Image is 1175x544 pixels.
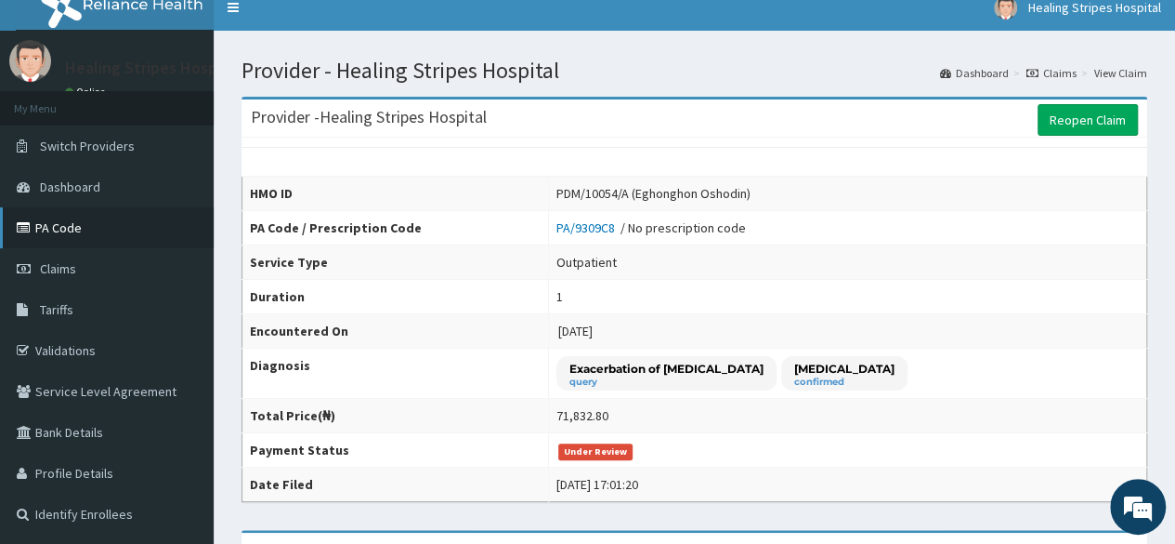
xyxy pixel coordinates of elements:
[40,260,76,277] span: Claims
[65,60,242,76] p: Healing Stripes Hospital
[556,475,638,494] div: [DATE] 17:01:20
[556,184,751,203] div: PDM/10054/A (Eghonghon Oshodin)
[1026,65,1077,81] a: Claims
[40,301,73,318] span: Tariffs
[242,211,549,245] th: PA Code / Prescription Code
[242,349,549,399] th: Diagnosis
[242,468,549,502] th: Date Filed
[569,361,764,377] p: Exacerbation of [MEDICAL_DATA]
[569,378,764,387] small: query
[556,406,608,425] div: 71,832.80
[251,109,487,126] h3: Provider - Healing Stripes Hospital
[556,219,746,237] div: / No prescription code
[556,219,620,236] a: PA/9309C8
[558,444,633,460] span: Under Review
[242,177,549,211] th: HMO ID
[242,314,549,349] th: Encountered On
[1038,104,1138,136] a: Reopen Claim
[40,179,100,195] span: Dashboard
[40,138,135,154] span: Switch Providers
[558,323,593,339] span: [DATE]
[1094,65,1147,81] a: View Claim
[242,433,549,468] th: Payment Status
[9,40,51,82] img: User Image
[556,253,617,272] div: Outpatient
[242,245,549,280] th: Service Type
[65,86,110,99] a: Online
[940,65,1009,81] a: Dashboard
[242,59,1147,83] h1: Provider - Healing Stripes Hospital
[794,378,894,387] small: confirmed
[242,280,549,314] th: Duration
[556,287,563,306] div: 1
[242,399,549,433] th: Total Price(₦)
[794,361,894,377] p: [MEDICAL_DATA]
